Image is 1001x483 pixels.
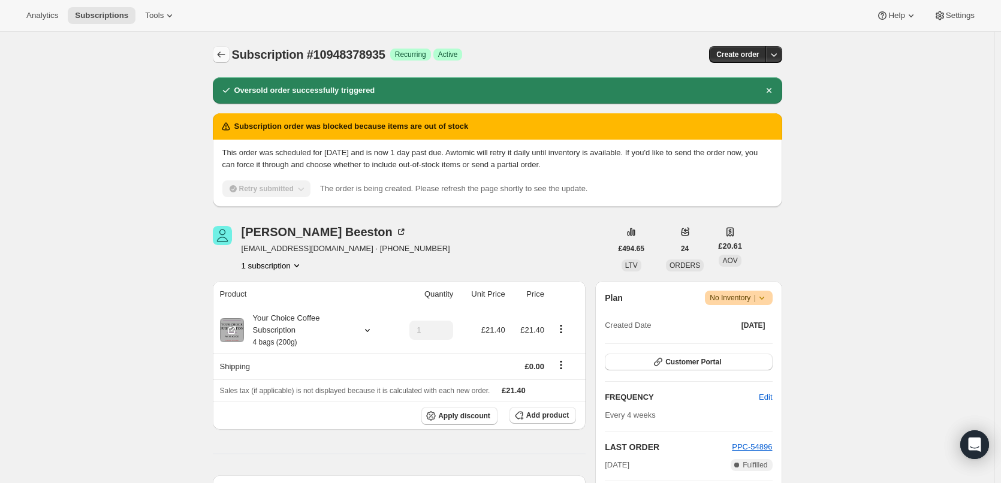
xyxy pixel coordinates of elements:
[732,442,772,451] a: PPC-54896
[242,243,450,255] span: [EMAIL_ADDRESS][DOMAIN_NAME] · [PHONE_NUMBER]
[718,240,742,252] span: £20.61
[19,7,65,24] button: Analytics
[960,430,989,459] div: Open Intercom Messenger
[526,410,569,420] span: Add product
[551,358,571,372] button: Shipping actions
[605,441,732,453] h2: LAST ORDER
[611,240,652,257] button: £494.65
[234,120,469,132] h2: Subscription order was blocked because items are out of stock
[743,460,767,470] span: Fulfilled
[75,11,128,20] span: Subscriptions
[395,50,426,59] span: Recurring
[716,50,759,59] span: Create order
[393,281,457,307] th: Quantity
[869,7,924,24] button: Help
[220,318,244,342] img: product img
[26,11,58,20] span: Analytics
[520,325,544,334] span: £21.40
[709,46,766,63] button: Create order
[234,84,375,96] h2: Oversold order successfully triggered
[145,11,164,20] span: Tools
[605,410,656,419] span: Every 4 weeks
[752,388,779,407] button: Edit
[670,261,700,270] span: ORDERS
[605,391,759,403] h2: FREQUENCY
[242,226,407,238] div: [PERSON_NAME] Beeston
[213,46,230,63] button: Subscriptions
[502,386,526,395] span: £21.40
[457,281,508,307] th: Unit Price
[732,441,772,453] button: PPC-54896
[681,244,689,253] span: 24
[946,11,975,20] span: Settings
[734,317,773,334] button: [DATE]
[927,7,982,24] button: Settings
[213,353,393,379] th: Shipping
[220,387,490,395] span: Sales tax (if applicable) is not displayed because it is calculated with each new order.
[722,256,737,265] span: AOV
[222,147,773,171] p: This order was scheduled for [DATE] and is now 1 day past due. Awtomic will retry it daily until ...
[242,259,303,271] button: Product actions
[232,48,385,61] span: Subscription #10948378935
[759,391,772,403] span: Edit
[761,82,777,99] button: Dismiss notification
[481,325,505,334] span: £21.40
[244,312,352,348] div: Your Choice Coffee Subscription
[741,321,765,330] span: [DATE]
[665,357,721,367] span: Customer Portal
[438,50,458,59] span: Active
[710,292,767,304] span: No Inventory
[320,183,588,195] p: The order is being created. Please refresh the page shortly to see the update.
[509,281,548,307] th: Price
[605,459,629,471] span: [DATE]
[138,7,183,24] button: Tools
[213,281,393,307] th: Product
[753,293,755,303] span: |
[213,226,232,245] span: Mike Beeston
[253,338,297,346] small: 4 bags (200g)
[605,292,623,304] h2: Plan
[68,7,135,24] button: Subscriptions
[551,322,571,336] button: Product actions
[619,244,644,253] span: £494.65
[605,319,651,331] span: Created Date
[438,411,490,421] span: Apply discount
[888,11,904,20] span: Help
[524,362,544,371] span: £0.00
[605,354,772,370] button: Customer Portal
[421,407,498,425] button: Apply discount
[509,407,576,424] button: Add product
[625,261,638,270] span: LTV
[674,240,696,257] button: 24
